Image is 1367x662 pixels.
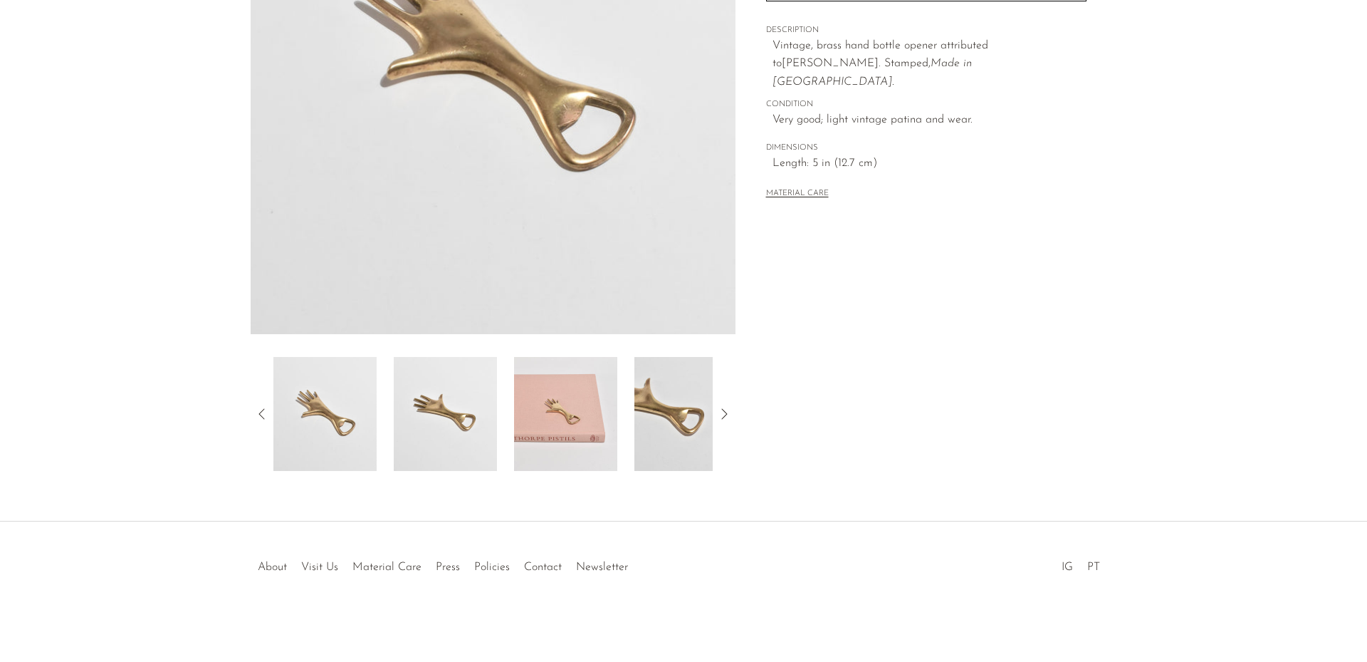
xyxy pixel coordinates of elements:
[772,37,1086,92] p: Vintage, brass hand bottle opener attributed to [PERSON_NAME]. Stamped,
[766,189,829,200] button: MATERIAL CARE
[258,562,287,573] a: About
[301,562,338,573] a: Visit Us
[436,562,460,573] a: Press
[772,111,1086,130] span: Very good; light vintage patina and wear.
[766,142,1086,155] span: DIMENSIONS
[1054,550,1107,577] ul: Social Medias
[474,562,510,573] a: Policies
[1062,562,1073,573] a: IG
[524,562,562,573] a: Contact
[251,550,635,577] ul: Quick links
[772,155,1086,173] span: Length: 5 in (12.7 cm)
[1087,562,1100,573] a: PT
[634,357,738,471] img: Brass Hand Bottle Opener
[273,357,377,471] img: Brass Hand Bottle Opener
[352,562,421,573] a: Material Care
[766,24,1086,37] span: DESCRIPTION
[394,357,497,471] img: Brass Hand Bottle Opener
[766,98,1086,111] span: CONDITION
[514,357,617,471] img: Brass Hand Bottle Opener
